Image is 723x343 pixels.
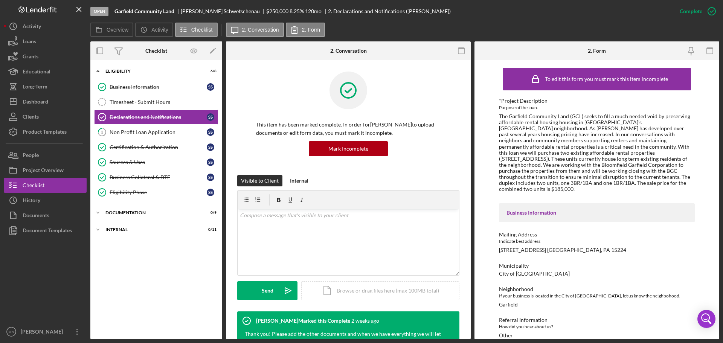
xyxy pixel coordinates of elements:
button: History [4,193,87,208]
div: Document Templates [23,223,72,240]
a: 3Non Profit Loan ApplicationSS [94,125,218,140]
div: Documentation [105,210,198,215]
button: Visible to Client [237,175,282,186]
div: S S [207,83,214,91]
div: 6 / 8 [203,69,217,73]
tspan: 3 [101,130,103,134]
button: Activity [135,23,173,37]
div: 2. Conversation [330,48,367,54]
div: Educational [23,64,50,81]
div: Checklist [145,48,167,54]
button: Loans [4,34,87,49]
div: Grants [23,49,38,66]
div: Certification & Authorization [110,144,207,150]
div: 2. Declarations and Notifications ([PERSON_NAME]) [328,8,451,14]
button: Overview [90,23,133,37]
a: Timesheet - Submit Hours [94,95,218,110]
div: S S [207,128,214,136]
b: Garfield Community Land [114,8,174,14]
div: Eligibility [105,69,198,73]
button: Long-Term [4,79,87,94]
button: Documents [4,208,87,223]
div: S S [207,143,214,151]
div: Loans [23,34,36,51]
div: History [23,193,40,210]
div: Business Collateral & DTE [110,174,207,180]
a: Document Templates [4,223,87,238]
label: Checklist [191,27,213,33]
a: Declarations and NotificationsSS [94,110,218,125]
div: S S [207,189,214,196]
div: Mailing Address [499,232,695,238]
div: [PERSON_NAME] [19,324,68,341]
div: Declarations and Notifications [110,114,207,120]
span: $250,000 [266,8,288,14]
label: Activity [151,27,168,33]
div: To edit this form you must mark this item incomplete [545,76,668,82]
button: Dashboard [4,94,87,109]
div: People [23,148,39,165]
time: 2025-09-09 14:44 [351,318,379,324]
div: Internal [290,175,308,186]
button: People [4,148,87,163]
button: Checklist [175,23,218,37]
div: How did you hear about us? [499,323,695,331]
button: Product Templates [4,124,87,139]
div: Documents [23,208,49,225]
button: 2. Conversation [226,23,284,37]
div: Municipality [499,263,695,269]
div: Neighborhood [499,286,695,292]
div: Complete [680,4,702,19]
div: Other [499,332,513,338]
button: Checklist [4,178,87,193]
div: Dashboard [23,94,48,111]
div: S S [207,113,214,121]
a: Eligibility PhaseSS [94,185,218,200]
div: Timesheet - Submit Hours [110,99,218,105]
div: S S [207,159,214,166]
button: 2. Form [286,23,325,37]
button: Clients [4,109,87,124]
button: Activity [4,19,87,34]
button: Grants [4,49,87,64]
div: Send [262,281,273,300]
div: Non Profit Loan Application [110,129,207,135]
a: Business InformationSS [94,79,218,95]
label: 2. Conversation [242,27,279,33]
div: Business Information [110,84,207,90]
div: Eligibility Phase [110,189,207,195]
div: 8.25 % [290,8,304,14]
a: Sources & UsesSS [94,155,218,170]
button: Project Overview [4,163,87,178]
button: Educational [4,64,87,79]
div: Sources & Uses [110,159,207,165]
div: Internal [105,227,198,232]
div: [STREET_ADDRESS] [GEOGRAPHIC_DATA], PA 15224 [499,247,626,253]
div: Product Templates [23,124,67,141]
div: [PERSON_NAME] Marked this Complete [256,318,350,324]
div: 2. Form [588,48,606,54]
button: Internal [286,175,312,186]
div: [PERSON_NAME] Schwetschenau [181,8,266,14]
p: This item has been marked complete. In order for [PERSON_NAME] to upload documents or edit form d... [256,120,441,137]
div: Open [90,7,108,16]
label: Overview [107,27,128,33]
div: Mark Incomplete [328,141,368,156]
button: MN[PERSON_NAME] [4,324,87,339]
div: Visible to Client [241,175,279,186]
button: Mark Incomplete [309,141,388,156]
div: Purpose of the loan. [499,104,695,111]
div: If your business is located in the City of [GEOGRAPHIC_DATA], let us know the neighbohood. [499,292,695,300]
label: 2. Form [302,27,320,33]
div: The Garfield Community Land (GCL) seeks to fill a much needed void by preserving affordable renta... [499,113,695,192]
